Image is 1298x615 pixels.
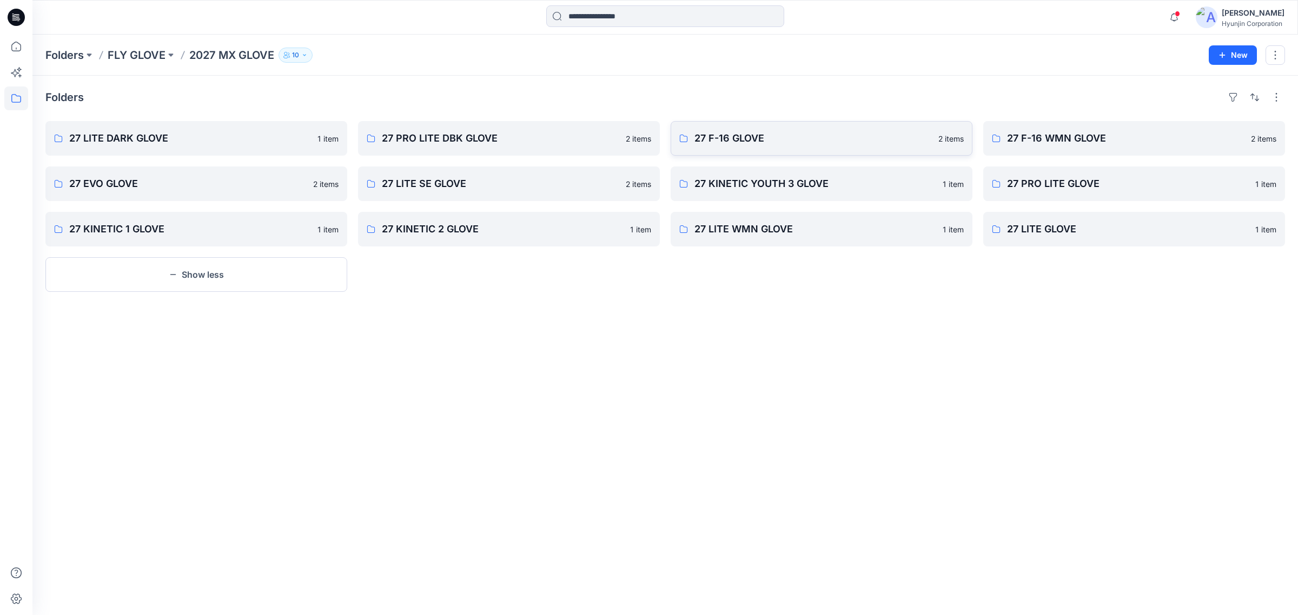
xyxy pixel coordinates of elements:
[382,222,624,237] p: 27 KINETIC 2 GLOVE
[943,224,964,235] p: 1 item
[1007,222,1249,237] p: 27 LITE GLOVE
[1209,45,1257,65] button: New
[983,166,1285,201] a: 27 PRO LITE GLOVE1 item
[317,133,339,144] p: 1 item
[671,121,972,156] a: 27 F-16 GLOVE2 items
[69,176,307,191] p: 27 EVO GLOVE
[317,224,339,235] p: 1 item
[45,91,84,104] h4: Folders
[694,222,936,237] p: 27 LITE WMN GLOVE
[45,257,347,292] button: Show less
[45,212,347,246] a: 27 KINETIC 1 GLOVE1 item
[1007,176,1249,191] p: 27 PRO LITE GLOVE
[382,131,619,146] p: 27 PRO LITE DBK GLOVE
[69,131,311,146] p: 27 LITE DARK GLOVE
[382,176,619,191] p: 27 LITE SE GLOVE
[626,133,651,144] p: 2 items
[1007,131,1244,146] p: 27 F-16 WMN GLOVE
[313,178,339,190] p: 2 items
[1222,6,1284,19] div: [PERSON_NAME]
[108,48,165,63] a: FLY GLOVE
[626,178,651,190] p: 2 items
[630,224,651,235] p: 1 item
[1196,6,1217,28] img: avatar
[279,48,313,63] button: 10
[358,166,660,201] a: 27 LITE SE GLOVE2 items
[1255,224,1276,235] p: 1 item
[358,121,660,156] a: 27 PRO LITE DBK GLOVE2 items
[69,222,311,237] p: 27 KINETIC 1 GLOVE
[45,166,347,201] a: 27 EVO GLOVE2 items
[1222,19,1284,28] div: Hyunjin Corporation
[943,178,964,190] p: 1 item
[358,212,660,246] a: 27 KINETIC 2 GLOVE1 item
[189,48,274,63] p: 2027 MX GLOVE
[983,121,1285,156] a: 27 F-16 WMN GLOVE2 items
[983,212,1285,246] a: 27 LITE GLOVE1 item
[1251,133,1276,144] p: 2 items
[938,133,964,144] p: 2 items
[671,166,972,201] a: 27 KINETIC YOUTH 3 GLOVE1 item
[45,121,347,156] a: 27 LITE DARK GLOVE1 item
[1255,178,1276,190] p: 1 item
[292,49,299,61] p: 10
[45,48,84,63] a: Folders
[671,212,972,246] a: 27 LITE WMN GLOVE1 item
[694,176,936,191] p: 27 KINETIC YOUTH 3 GLOVE
[694,131,932,146] p: 27 F-16 GLOVE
